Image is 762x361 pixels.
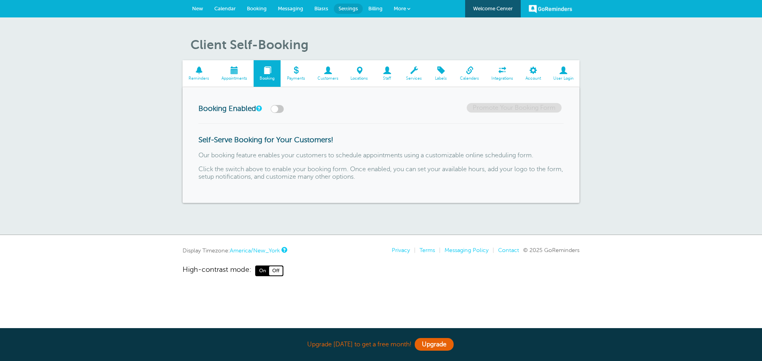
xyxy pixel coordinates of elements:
[410,247,416,254] li: |
[281,247,286,252] a: This is the timezone being used to display dates and times to you on this device. Click the timez...
[256,106,261,111] a: This switch turns your online booking form on or off.
[198,166,564,181] p: Click the switch above to enable your booking form. Once enabled, you can set your available hour...
[198,103,317,113] h3: Booking Enabled
[498,247,519,253] a: Contact
[547,60,579,87] a: User Login
[400,60,428,87] a: Services
[278,6,303,11] span: Messaging
[247,6,267,11] span: Booking
[467,103,562,113] a: Promote Your Booking Form
[551,76,575,81] span: User Login
[183,247,286,254] div: Display Timezone:
[394,6,406,11] span: More
[183,336,579,353] div: Upgrade [DATE] to get a free month!
[378,76,396,81] span: Staff
[216,60,254,87] a: Appointments
[444,247,489,253] a: Messaging Policy
[523,76,543,81] span: Account
[214,6,236,11] span: Calendar
[339,6,358,11] span: Settings
[419,247,435,253] a: Terms
[415,338,454,351] a: Upgrade
[485,60,520,87] a: Integrations
[269,266,283,275] span: Off
[190,37,579,52] h1: Client Self-Booking
[198,136,564,144] h3: Self-Serve Booking for Your Customers!
[187,76,212,81] span: Reminders
[368,6,383,11] span: Billing
[258,76,277,81] span: Booking
[523,247,579,253] span: © 2025 GoReminders
[281,60,311,87] a: Payments
[432,76,450,81] span: Labels
[392,247,410,253] a: Privacy
[348,76,370,81] span: Locations
[230,247,280,254] a: America/New_York
[256,266,269,275] span: On
[198,152,564,159] p: Our booking feature enables your customers to schedule appointments using a customizable online s...
[344,60,374,87] a: Locations
[334,4,363,14] a: Settings
[489,247,494,254] li: |
[285,76,307,81] span: Payments
[458,76,481,81] span: Calendars
[314,6,328,11] span: Blasts
[219,76,250,81] span: Appointments
[489,76,516,81] span: Integrations
[183,265,251,276] span: High-contrast mode:
[428,60,454,87] a: Labels
[183,60,216,87] a: Reminders
[454,60,485,87] a: Calendars
[192,6,203,11] span: New
[311,60,344,87] a: Customers
[183,265,579,276] a: High-contrast mode: On Off
[519,60,547,87] a: Account
[374,60,400,87] a: Staff
[315,76,341,81] span: Customers
[435,247,441,254] li: |
[404,76,424,81] span: Services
